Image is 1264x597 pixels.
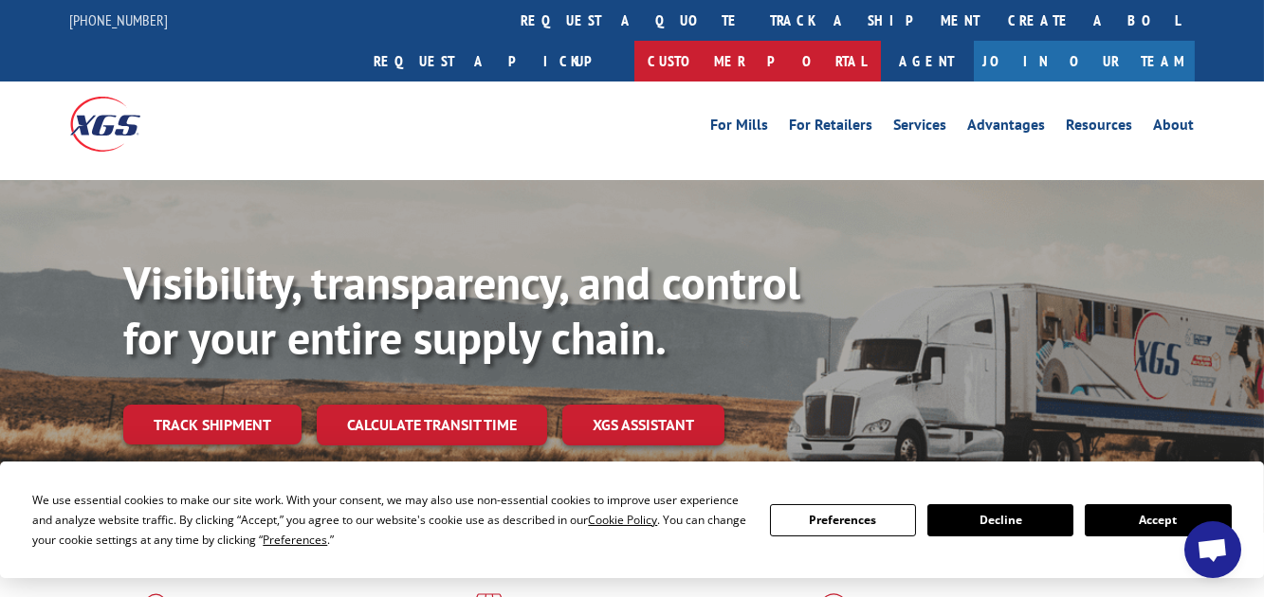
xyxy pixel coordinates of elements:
[770,504,916,536] button: Preferences
[317,405,547,445] a: Calculate transit time
[881,41,974,81] a: Agent
[263,532,327,548] span: Preferences
[1085,504,1231,536] button: Accept
[1184,521,1241,578] div: Open chat
[790,118,873,138] a: For Retailers
[968,118,1046,138] a: Advantages
[927,504,1073,536] button: Decline
[974,41,1195,81] a: Join Our Team
[588,512,657,528] span: Cookie Policy
[562,405,724,445] a: XGS ASSISTANT
[711,118,769,138] a: For Mills
[123,405,302,444] a: Track shipment
[70,10,169,29] a: [PHONE_NUMBER]
[32,490,746,550] div: We use essential cookies to make our site work. With your consent, we may also use non-essential ...
[123,253,800,367] b: Visibility, transparency, and control for your entire supply chain.
[634,41,881,81] a: Customer Portal
[1067,118,1133,138] a: Resources
[1154,118,1195,138] a: About
[360,41,634,81] a: Request a pickup
[894,118,947,138] a: Services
